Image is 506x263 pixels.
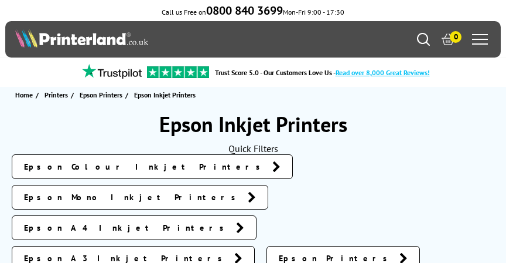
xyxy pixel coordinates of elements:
img: trustpilot rating [77,64,147,79]
a: 0 [442,33,454,46]
a: Epson Colour Inkjet Printers [12,154,293,179]
a: Epson Mono Inkjet Printers [12,185,268,210]
img: Printerland Logo [15,29,148,48]
span: Epson Colour Inkjet Printers [24,161,266,173]
a: Epson A4 Inkjet Printers [12,215,257,240]
a: Printers [45,89,71,101]
span: Printers [45,89,68,101]
a: Epson Printers [80,89,125,101]
a: Home [15,89,36,101]
a: Search [417,33,430,46]
div: Quick Filters [12,143,494,154]
a: Trust Score 5.0 - Our Customers Love Us -Read over 8,000 Great Reviews! [215,68,430,77]
span: Epson Printers [80,89,122,101]
span: Epson Inkjet Printers [134,90,196,99]
a: Printerland Logo [15,29,253,50]
b: 0800 840 3699 [206,3,283,18]
span: Epson A4 Inkjet Printers [24,222,230,234]
span: 0 [450,31,461,43]
img: trustpilot rating [147,66,209,78]
span: Read over 8,000 Great Reviews! [336,68,430,77]
a: 0800 840 3699 [206,8,283,16]
span: Epson Mono Inkjet Printers [24,191,242,203]
h1: Epson Inkjet Printers [12,110,494,138]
